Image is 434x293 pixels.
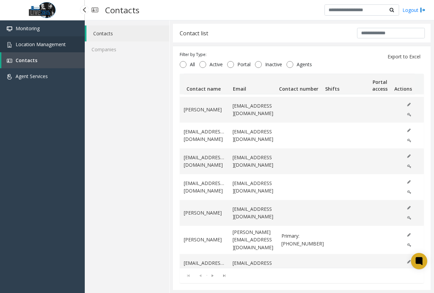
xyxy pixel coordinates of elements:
[184,74,230,94] th: Contact name
[383,51,425,62] button: Export to Excel
[403,213,415,223] button: Edit Portal Access (disabled)
[16,57,37,63] span: Contacts
[293,61,315,68] span: Agents
[220,273,229,278] span: Go to the last page
[180,74,424,268] div: Data table
[207,271,219,280] span: Go to the next page
[180,254,229,280] td: [EMAIL_ADDRESS][DOMAIN_NAME]
[180,97,229,123] td: [PERSON_NAME]
[230,74,276,94] th: Email
[219,271,231,280] span: Go to the last page
[7,26,12,32] img: 'icon'
[420,6,426,14] img: logout
[16,41,66,48] span: Location Management
[229,200,277,226] td: [EMAIL_ADDRESS][DOMAIN_NAME]
[369,74,392,94] th: Portal access
[403,161,415,171] button: Edit Portal Access (disabled)
[227,61,234,68] input: Portal
[403,240,415,250] button: Edit Portal Access (disabled)
[180,174,229,200] td: [EMAIL_ADDRESS][DOMAIN_NAME]
[102,2,143,18] h3: Contacts
[403,151,414,161] button: Edit (disabled)
[403,177,414,187] button: Edit (disabled)
[403,135,415,146] button: Edit Portal Access (disabled)
[7,74,12,79] img: 'icon'
[180,52,315,58] div: Filter by Type:
[16,73,48,79] span: Agent Services
[199,61,206,68] input: Active
[229,254,277,280] td: [EMAIL_ADDRESS][DOMAIN_NAME]
[180,61,186,68] input: All
[7,42,12,48] img: 'icon'
[92,2,98,18] img: pageIcon
[229,123,277,148] td: [EMAIL_ADDRESS][DOMAIN_NAME]
[85,41,169,57] a: Companies
[229,174,277,200] td: [EMAIL_ADDRESS][DOMAIN_NAME]
[206,61,226,68] span: Active
[403,110,415,120] button: Edit Portal Access (disabled)
[281,232,322,248] span: Primary: 615-767-9464
[180,123,229,148] td: [EMAIL_ADDRESS][DOMAIN_NAME]
[403,99,414,110] button: Edit (disabled)
[229,97,277,123] td: [EMAIL_ADDRESS][DOMAIN_NAME]
[16,25,40,32] span: Monitoring
[287,61,293,68] input: Agents
[208,273,217,278] span: Go to the next page
[402,6,426,14] a: Logout
[403,187,415,197] button: Edit Portal Access (disabled)
[86,25,169,41] a: Contacts
[229,148,277,174] td: [EMAIL_ADDRESS][DOMAIN_NAME]
[229,226,277,254] td: [PERSON_NAME][EMAIL_ADDRESS][DOMAIN_NAME]
[392,74,415,94] th: Actions
[180,148,229,174] td: [EMAIL_ADDRESS][DOMAIN_NAME]
[403,267,415,277] button: Edit Portal Access (disabled)
[255,61,262,68] input: Inactive
[7,58,12,63] img: 'icon'
[1,52,85,68] a: Contacts
[403,257,414,267] button: Edit (disabled)
[403,203,414,213] button: Edit (disabled)
[403,125,414,135] button: Edit (disabled)
[403,230,414,240] button: Edit (disabled)
[180,29,208,38] div: Contact list
[276,74,322,94] th: Contact number
[234,61,254,68] span: Portal
[186,61,198,68] span: All
[262,61,285,68] span: Inactive
[180,200,229,226] td: [PERSON_NAME]
[322,74,369,94] th: Shifts
[180,226,229,254] td: [PERSON_NAME]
